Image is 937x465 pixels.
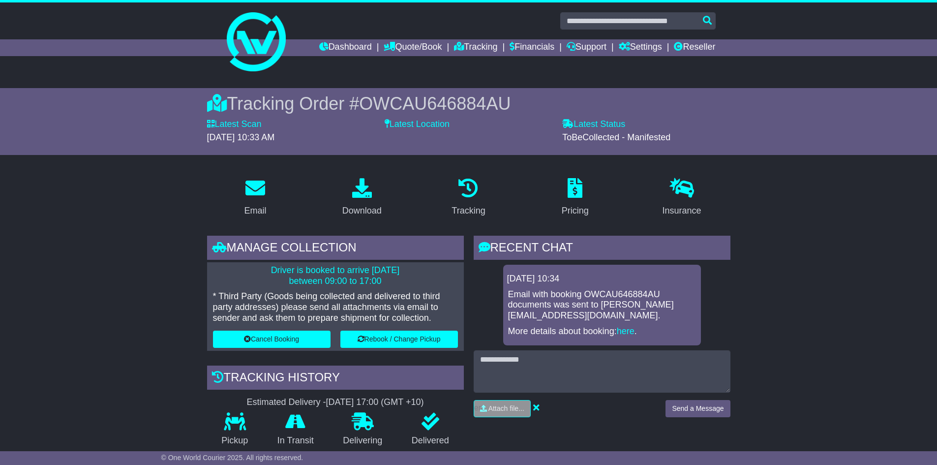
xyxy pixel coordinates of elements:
[454,39,497,56] a: Tracking
[674,39,715,56] a: Reseller
[385,119,450,130] label: Latest Location
[617,326,635,336] a: here
[207,93,730,114] div: Tracking Order #
[555,175,595,221] a: Pricing
[510,39,554,56] a: Financials
[207,366,464,392] div: Tracking history
[207,236,464,262] div: Manage collection
[207,435,263,446] p: Pickup
[567,39,606,56] a: Support
[663,204,701,217] div: Insurance
[213,331,331,348] button: Cancel Booking
[359,93,511,114] span: OWCAU646884AU
[508,289,696,321] p: Email with booking OWCAU646884AU documents was sent to [PERSON_NAME][EMAIL_ADDRESS][DOMAIN_NAME].
[326,397,424,408] div: [DATE] 17:00 (GMT +10)
[213,291,458,323] p: * Third Party (Goods being collected and delivered to third party addresses) please send all atta...
[508,326,696,337] p: More details about booking: .
[562,204,589,217] div: Pricing
[319,39,372,56] a: Dashboard
[384,39,442,56] a: Quote/Book
[452,204,485,217] div: Tracking
[244,204,266,217] div: Email
[656,175,708,221] a: Insurance
[342,204,382,217] div: Download
[336,175,388,221] a: Download
[213,265,458,286] p: Driver is booked to arrive [DATE] between 09:00 to 17:00
[562,132,670,142] span: ToBeCollected - Manifested
[665,400,730,417] button: Send a Message
[562,119,625,130] label: Latest Status
[340,331,458,348] button: Rebook / Change Pickup
[207,132,275,142] span: [DATE] 10:33 AM
[207,119,262,130] label: Latest Scan
[397,435,464,446] p: Delivered
[329,435,397,446] p: Delivering
[507,274,697,284] div: [DATE] 10:34
[619,39,662,56] a: Settings
[238,175,272,221] a: Email
[161,454,303,462] span: © One World Courier 2025. All rights reserved.
[474,236,730,262] div: RECENT CHAT
[207,397,464,408] div: Estimated Delivery -
[263,435,329,446] p: In Transit
[445,175,491,221] a: Tracking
